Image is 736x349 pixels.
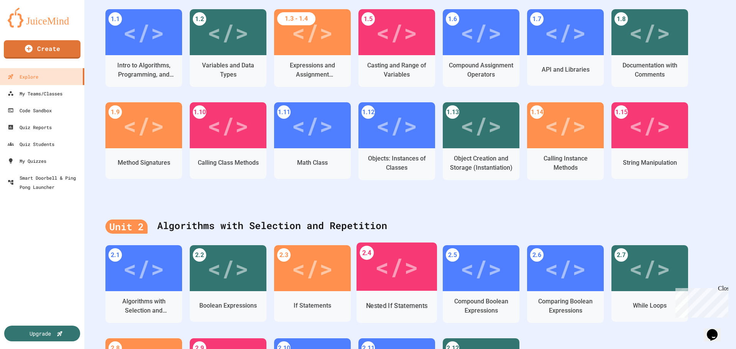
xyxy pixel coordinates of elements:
div: </> [629,15,670,49]
div: 1.13 [446,105,459,119]
div: My Teams/Classes [8,89,62,98]
div: Boolean Expressions [199,301,257,310]
div: Expressions and Assignment Statements [280,61,345,79]
div: Compound Boolean Expressions [449,297,514,315]
div: Calling Instance Methods [533,154,598,172]
div: </> [123,108,164,143]
div: </> [375,249,418,285]
div: </> [376,108,417,143]
div: </> [207,251,249,285]
div: </> [376,15,417,49]
div: </> [123,251,164,285]
div: 1.14 [530,105,544,119]
div: </> [460,108,502,143]
div: Explore [8,72,38,81]
div: 2.3 [277,248,291,262]
div: </> [545,251,586,285]
div: 2.2 [193,248,206,262]
div: Variables and Data Types [195,61,261,79]
div: </> [460,15,502,49]
div: My Quizzes [8,156,46,165]
div: 1.3 - 1.4 [277,12,315,25]
div: Smart Doorbell & Ping Pong Launcher [8,173,81,192]
div: Calling Class Methods [198,158,259,167]
div: 1.10 [193,105,206,119]
div: Nested If Statements [366,301,428,311]
div: 1.7 [530,12,544,26]
div: Quiz Reports [8,123,52,132]
div: </> [292,251,333,285]
div: 1.15 [614,105,628,119]
div: Documentation with Comments [617,61,682,79]
div: 1.8 [614,12,628,26]
div: 1.12 [361,105,375,119]
div: 1.5 [361,12,375,26]
div: Unit 2 [105,220,148,234]
div: Chat with us now!Close [3,3,53,49]
div: Method Signatures [118,158,170,167]
div: </> [545,15,586,49]
div: </> [123,15,164,49]
div: 2.6 [530,248,544,262]
div: Casting and Range of Variables [364,61,429,79]
div: If Statements [294,301,331,310]
div: 1.2 [193,12,206,26]
div: </> [629,251,670,285]
div: </> [292,108,333,143]
div: 1.9 [108,105,122,119]
div: 1.1 [108,12,122,26]
div: Algorithms with Selection and Repetition [111,297,176,315]
div: Object Creation and Storage (Instantiation) [449,154,514,172]
div: 2.5 [446,248,459,262]
div: </> [460,251,502,285]
div: Compound Assignment Operators [449,61,514,79]
div: </> [545,108,586,143]
div: </> [207,108,249,143]
div: 1.11 [277,105,291,119]
div: </> [207,15,249,49]
div: String Manipulation [623,158,677,167]
div: API and Libraries [542,65,590,74]
iframe: chat widget [672,285,728,318]
div: Algorithms with Selection and Repetition [105,211,715,241]
div: 2.4 [360,246,374,260]
iframe: chat widget [704,318,728,341]
div: Quiz Students [8,139,54,149]
div: </> [292,15,333,49]
div: While Loops [633,301,667,310]
div: Objects: Instances of Classes [364,154,429,172]
div: 2.1 [108,248,122,262]
div: 2.7 [614,248,628,262]
div: Code Sandbox [8,106,52,115]
div: Upgrade [30,329,51,338]
div: Math Class [297,158,328,167]
div: </> [629,108,670,143]
a: Create [4,40,80,59]
img: logo-orange.svg [8,8,77,28]
div: Comparing Boolean Expressions [533,297,598,315]
div: 1.6 [446,12,459,26]
div: Intro to Algorithms, Programming, and Compilers [111,61,176,79]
